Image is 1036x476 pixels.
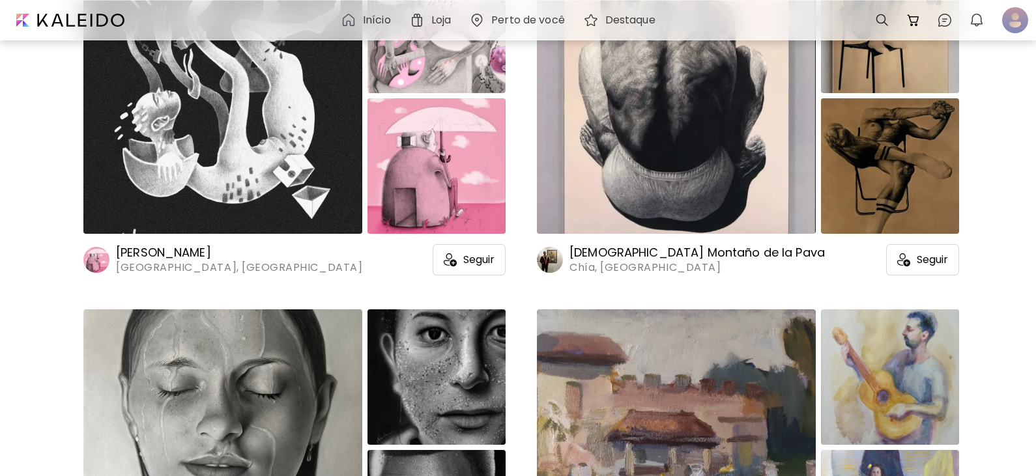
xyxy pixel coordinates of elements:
a: Destaque [583,12,661,28]
h6: Destaque [605,15,655,25]
a: Início [341,12,396,28]
img: bellIcon [969,12,985,28]
button: bellIcon [966,9,988,31]
a: Loja [409,12,456,28]
a: Perto de você [469,12,570,28]
h6: Loja [431,15,451,25]
img: cart [906,12,921,28]
h6: Perto de você [491,15,565,25]
img: chatIcon [937,12,953,28]
h6: Início [363,15,391,25]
